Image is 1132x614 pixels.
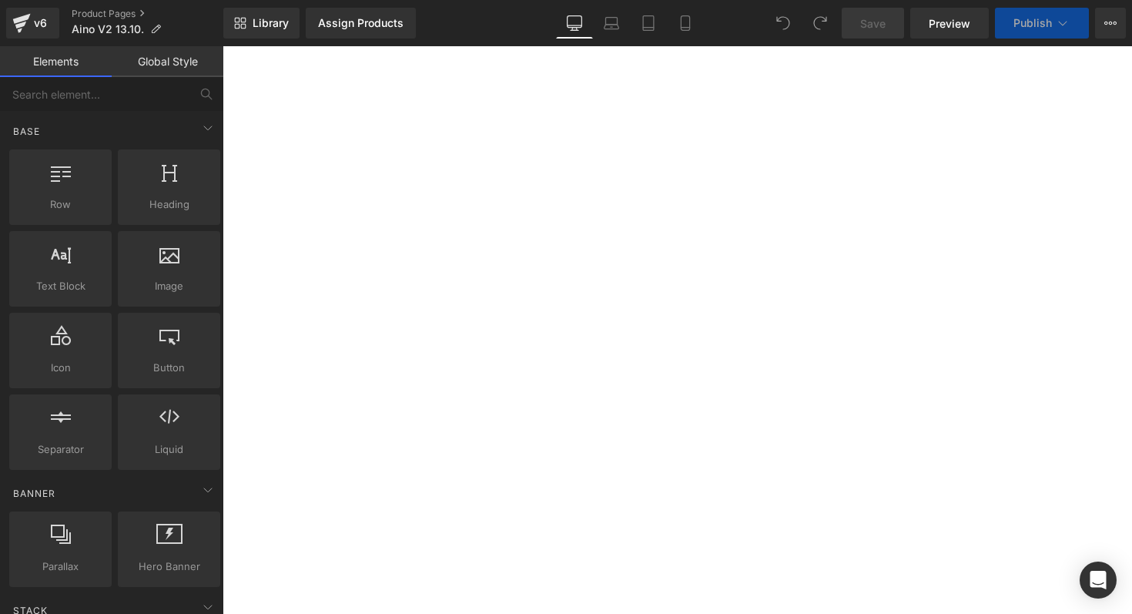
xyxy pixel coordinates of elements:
[768,8,799,39] button: Undo
[122,360,216,376] span: Button
[122,441,216,458] span: Liquid
[318,17,404,29] div: Assign Products
[122,278,216,294] span: Image
[1080,562,1117,599] div: Open Intercom Messenger
[593,8,630,39] a: Laptop
[14,278,107,294] span: Text Block
[122,196,216,213] span: Heading
[1095,8,1126,39] button: More
[556,8,593,39] a: Desktop
[995,8,1089,39] button: Publish
[860,15,886,32] span: Save
[14,196,107,213] span: Row
[910,8,989,39] a: Preview
[253,16,289,30] span: Library
[667,8,704,39] a: Mobile
[72,23,144,35] span: Aino V2 13.10.
[223,8,300,39] a: New Library
[1013,17,1052,29] span: Publish
[14,360,107,376] span: Icon
[31,13,50,33] div: v6
[72,8,223,20] a: Product Pages
[122,559,216,575] span: Hero Banner
[112,46,223,77] a: Global Style
[14,441,107,458] span: Separator
[12,124,42,139] span: Base
[630,8,667,39] a: Tablet
[805,8,836,39] button: Redo
[14,559,107,575] span: Parallax
[12,486,57,501] span: Banner
[929,15,970,32] span: Preview
[6,8,59,39] a: v6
